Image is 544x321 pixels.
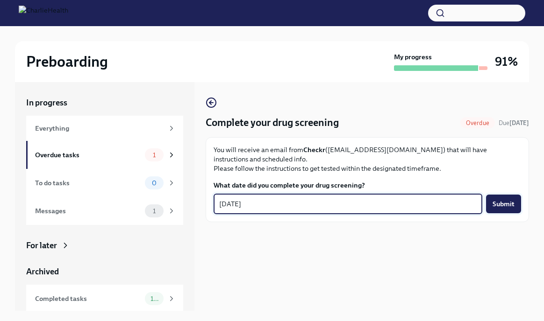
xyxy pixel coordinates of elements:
[26,141,183,169] a: Overdue tasks1
[26,116,183,141] a: Everything
[493,199,515,209] span: Submit
[460,119,495,126] span: Overdue
[35,123,164,133] div: Everything
[35,150,141,160] div: Overdue tasks
[35,178,141,188] div: To do tasks
[147,208,161,215] span: 1
[509,119,529,126] strong: [DATE]
[26,285,183,313] a: Completed tasks10
[19,6,68,21] img: CharlieHealth
[214,181,521,190] label: What date did you complete your drug screening?
[35,293,141,304] div: Completed tasks
[495,53,518,70] h3: 91%
[486,195,521,213] button: Submit
[303,146,325,154] strong: Checkr
[145,295,164,302] span: 10
[26,97,183,108] a: In progress
[499,119,529,126] span: Due
[26,197,183,225] a: Messages1
[499,119,529,127] span: August 6th, 2025 09:00
[214,145,521,173] p: You will receive an email from ([EMAIL_ADDRESS][DOMAIN_NAME]) that will have instructions and sch...
[206,116,339,130] h4: Complete your drug screening
[394,52,432,62] strong: My progress
[26,266,183,277] a: Archived
[26,240,57,251] div: For later
[26,52,108,71] h2: Preboarding
[147,152,161,159] span: 1
[146,180,162,187] span: 0
[26,169,183,197] a: To do tasks0
[219,198,477,209] textarea: [DATE]
[26,240,183,251] a: For later
[35,206,141,216] div: Messages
